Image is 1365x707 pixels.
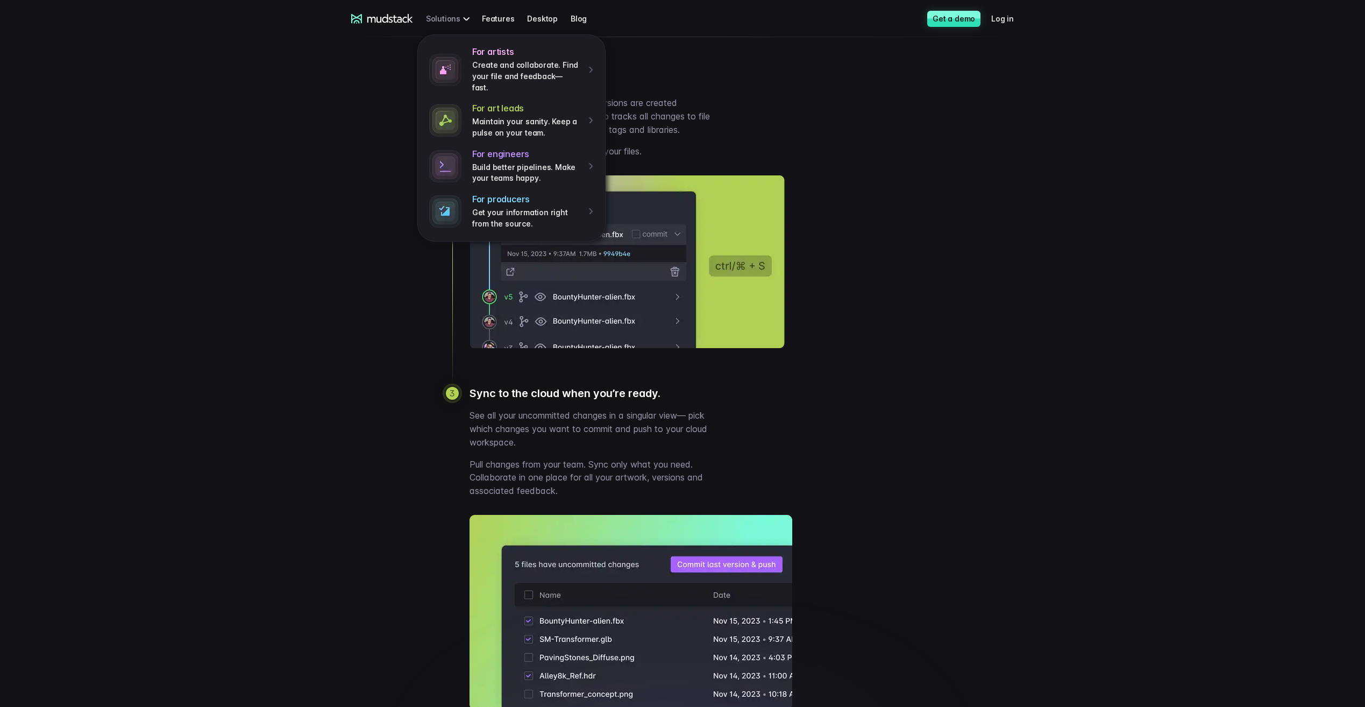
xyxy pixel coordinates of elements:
[470,175,793,348] img: Mudstack captures local versions on file save
[472,46,581,58] h4: For artists
[472,207,581,229] p: Get your information right from the source.
[424,144,599,189] a: For engineersBuild better pipelines. Make your teams happy.
[927,11,980,27] a: Get a demo
[446,387,459,400] div: 3
[472,162,581,184] p: Build better pipelines. Make your teams happy.
[470,387,919,400] h3: Sync to the cloud when you’re ready.
[571,9,600,29] a: Blog
[472,116,581,138] p: Maintain your sanity. Keep a pulse on your team.
[180,45,209,54] span: Job title
[424,189,599,234] a: For producersGet your information right from the source.
[12,195,125,204] span: Work with outsourced artists?
[470,409,712,449] p: See all your uncommitted changes in a singular view— pick which changes you want to commit and pu...
[472,194,581,205] h4: For producers
[424,98,599,143] a: For art leadsMaintain your sanity. Keep a pulse on your team.
[424,41,599,98] a: For artistsCreate and collaborate. Find your file and feedback— fast.
[482,9,527,29] a: Features
[429,150,461,182] img: stylized terminal icon
[470,74,919,88] h3: Work as you normally do.
[426,9,473,29] div: Solutions
[991,9,1027,29] a: Log in
[527,9,571,29] a: Desktop
[429,195,461,228] img: stylized terminal icon
[351,14,413,24] a: mudstack logo
[180,1,220,10] span: Last name
[3,195,10,202] input: Work with outsourced artists?
[429,54,461,86] img: spray paint icon
[472,60,581,93] p: Create and collaborate. Find your file and feedback— fast.
[472,103,581,114] h4: For art leads
[470,458,712,498] p: Pull changes from your team. Sync only what you need. Collaborate in one place for all your artwo...
[180,89,230,98] span: Art team size
[472,149,581,160] h4: For engineers
[429,104,461,137] img: connected dots icon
